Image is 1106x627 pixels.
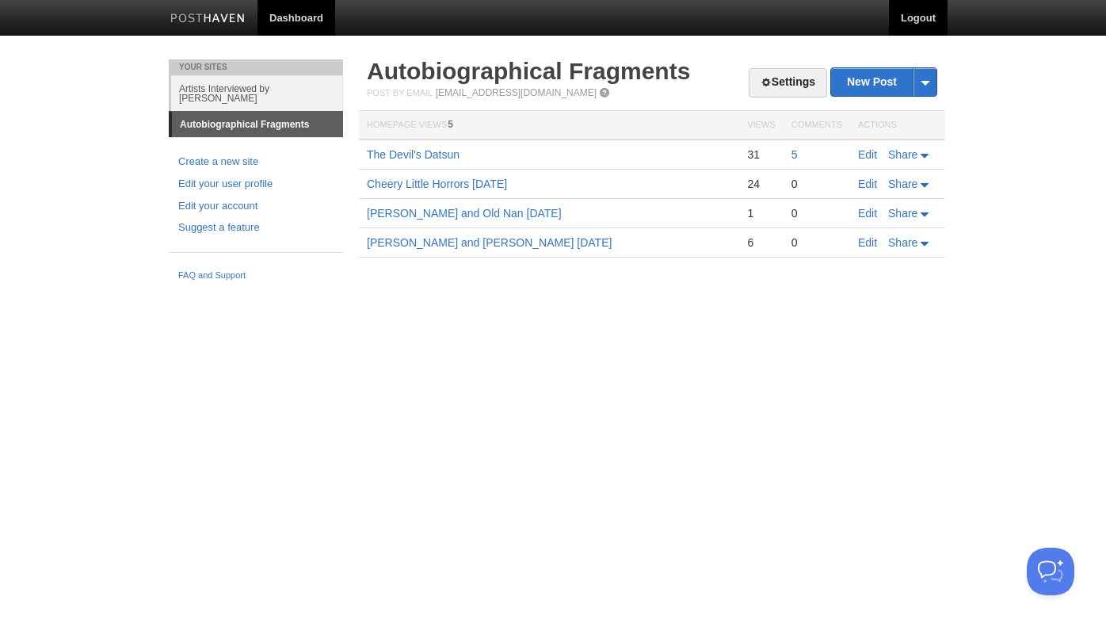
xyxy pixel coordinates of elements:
a: [PERSON_NAME] and Old Nan [DATE] [367,207,562,220]
a: Edit your user profile [178,176,334,193]
a: Edit [858,178,877,190]
th: Homepage Views [359,111,739,140]
th: Comments [784,111,850,140]
a: New Post [831,68,936,96]
a: Autobiographical Fragments [367,58,690,84]
a: Create a new site [178,154,334,170]
a: Settings [749,68,827,97]
a: [PERSON_NAME] and [PERSON_NAME] [DATE] [367,236,612,249]
li: Your Sites [169,59,343,75]
iframe: Help Scout Beacon - Open [1027,548,1074,595]
a: Edit your account [178,198,334,215]
th: Views [739,111,783,140]
a: Artists Interviewed by [PERSON_NAME] [171,75,343,111]
div: 31 [747,147,775,162]
a: Edit [858,148,877,161]
img: Posthaven-bar [170,13,246,25]
a: Cheery Little Horrors [DATE] [367,178,507,190]
a: Edit [858,236,877,249]
a: Autobiographical Fragments [172,112,343,137]
div: 0 [791,177,842,191]
a: The Devil's Datsun [367,148,460,161]
span: Share [888,207,917,220]
th: Actions [850,111,945,140]
span: Post by Email [367,88,433,97]
a: FAQ and Support [178,269,334,283]
span: Share [888,178,917,190]
span: Share [888,236,917,249]
div: 6 [747,235,775,250]
span: Share [888,148,917,161]
div: 0 [791,206,842,220]
div: 1 [747,206,775,220]
div: 24 [747,177,775,191]
a: [EMAIL_ADDRESS][DOMAIN_NAME] [436,87,597,98]
a: Suggest a feature [178,220,334,236]
a: Edit [858,207,877,220]
a: 5 [791,148,798,161]
div: 0 [791,235,842,250]
span: 5 [448,119,453,130]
